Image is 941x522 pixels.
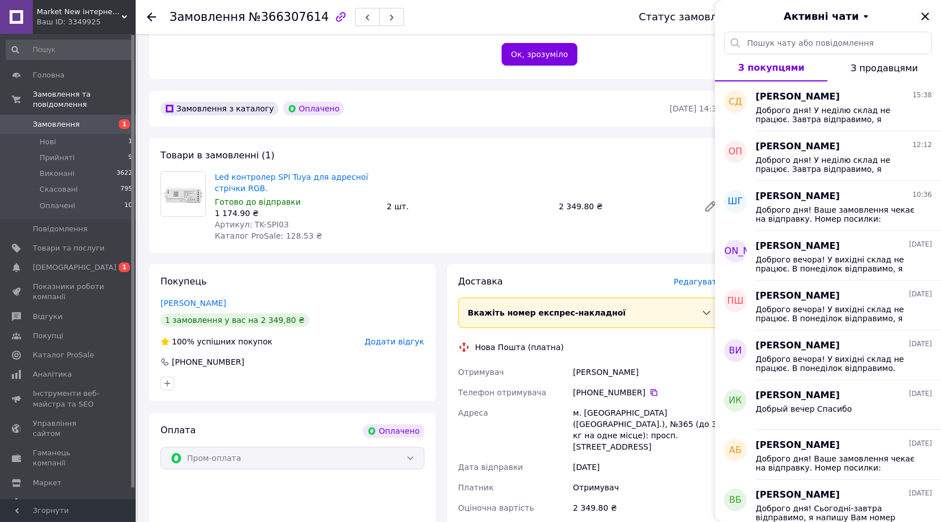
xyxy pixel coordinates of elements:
span: [DEMOGRAPHIC_DATA] [33,262,116,273]
span: Гаманець компанії [33,448,105,468]
span: 3622 [116,169,132,179]
span: Вкажіть номер експрес-накладної [468,308,626,317]
span: Каталог ProSale: 128.53 ₴ [215,231,322,240]
span: Додати відгук [365,337,424,346]
span: Покупці [33,331,63,341]
div: [PHONE_NUMBER] [171,356,245,368]
span: [DATE] [909,240,932,249]
span: Оплачені [40,201,75,211]
span: Налаштування [33,497,90,507]
button: АБ[PERSON_NAME][DATE]Доброго дня! Ваше замовлення чекає на відправку. Номер посилки: 204512684323... [715,430,941,480]
span: Замовлення та повідомлення [33,89,136,110]
span: Доброго дня! У неділю склад не працює. Завтра відправимо, я напишу Вам номер посилки. Дякуємо за ... [756,156,916,174]
span: Платник [458,483,494,492]
span: Замовлення [170,10,245,24]
div: успішних покупок [161,336,272,347]
button: ПШ[PERSON_NAME][DATE]Доброго вечора! У вихідні склад не працює. В понеділок відправимо, я напишу ... [715,281,941,330]
span: Показники роботи компанії [33,282,105,302]
span: Адреса [458,408,488,417]
span: Телефон отримувача [458,388,547,397]
div: Оплачено [363,424,424,438]
span: [DATE] [909,389,932,399]
span: Оціночна вартість [458,503,534,512]
span: 795 [120,184,132,195]
a: Led контролер SPI Tuya для адресної стрічки RGB. [215,172,368,193]
span: Головна [33,70,64,80]
button: СД[PERSON_NAME]15:38Доброго дня! У неділю склад не працює. Завтра відправимо, я напишу Вам номер ... [715,81,941,131]
div: Оплачено [283,102,344,115]
span: Готово до відправки [215,197,301,206]
span: 100% [172,337,194,346]
span: Каталог ProSale [33,350,94,360]
span: Нові [40,137,56,147]
span: [PERSON_NAME] [756,90,840,103]
button: ВИ[PERSON_NAME][DATE]Доброго вечора! У вихідні склад не працює. В понеділок відправимо. Номер пос... [715,330,941,380]
span: Виконані [40,169,75,179]
span: 12:12 [912,140,932,150]
span: Доброго дня! Сьогодні-завтра відправимо, я напишу Вам номер посилки. Дякуємо за замовлення у мага... [756,504,916,522]
span: [PERSON_NAME] [756,339,840,352]
span: [PERSON_NAME] [756,290,840,303]
div: 1 замовлення у вас на 2 349,80 ₴ [161,313,309,327]
span: [DATE] [909,489,932,498]
span: №366307614 [249,10,329,24]
span: Доставка [458,276,503,287]
div: 2 349.80 ₴ [571,498,724,518]
button: ОП[PERSON_NAME]12:12Доброго дня! У неділю склад не працює. Завтра відправимо, я напишу Вам номер ... [715,131,941,181]
span: Артикул: TK-SPI03 [215,220,289,229]
div: 2 349.80 ₴ [554,199,695,214]
button: [PERSON_NAME][PERSON_NAME][DATE]Доброго вечора! У вихідні склад не працює. В понеділок відправимо... [715,231,941,281]
button: Активні чати [747,9,909,24]
span: [PERSON_NAME] [756,240,840,253]
img: Led контролер SPI Tuya для адресної стрічки RGB. [161,172,205,216]
span: 9 [128,153,132,163]
span: Отримувач [458,368,504,377]
span: З покупцями [738,62,805,73]
span: ВБ [729,494,741,507]
span: [DATE] [909,439,932,448]
button: ИК[PERSON_NAME][DATE]Добрый вечер Спасибо [715,380,941,430]
span: 15:38 [912,90,932,100]
span: Повідомлення [33,224,88,234]
div: [DATE] [571,457,724,477]
span: 10 [124,201,132,211]
div: Отримувач [571,477,724,498]
span: Оплата [161,425,196,435]
span: [PERSON_NAME] [756,489,840,502]
span: ВИ [729,344,742,357]
span: Доброго вечора! У вихідні склад не працює. В понеділок відправимо, я напишу Вам номер посилки. Дя... [756,305,916,323]
span: [DATE] [909,290,932,299]
div: [PHONE_NUMBER] [573,387,722,398]
span: Прийняті [40,153,75,163]
span: Добрый вечер Спасибо [756,404,852,413]
span: ПШ [727,295,743,308]
span: ИК [728,394,741,407]
span: [PERSON_NAME] [698,245,773,258]
a: Редагувати [699,195,722,218]
span: АБ [729,444,741,457]
button: ШГ[PERSON_NAME]10:36Доброго дня! Ваше замовлення чекає на відправку. Номер посилки: 2045126894869... [715,181,941,231]
span: ШГ [728,195,743,208]
span: Маркет [33,478,62,488]
span: Редагувати [674,277,722,286]
span: Доброго дня! У неділю склад не працює. Завтра відправимо, я напишу Вам номер посилки. Дякуємо за ... [756,106,916,124]
a: [PERSON_NAME] [161,299,226,308]
span: Активні чати [783,9,858,24]
span: Доброго вечора! У вихідні склад не працює. В понеділок відправимо. Номер посилки: 20451268855516 ... [756,355,916,373]
span: [PERSON_NAME] [756,389,840,402]
div: [PERSON_NAME] [571,362,724,382]
span: Аналітика [33,369,72,379]
span: Товари в замовленні (1) [161,150,275,161]
span: Замовлення [33,119,80,130]
span: [DATE] [909,339,932,349]
span: Управління сайтом [33,419,105,439]
button: З продавцями [827,54,941,81]
span: 1 [128,137,132,147]
span: [PERSON_NAME] [756,439,840,452]
div: 1 174.90 ₴ [215,208,378,219]
div: Статус замовлення [639,11,743,23]
div: Замовлення з каталогу [161,102,279,115]
time: [DATE] 14:32 [670,104,722,113]
span: ОП [728,145,743,158]
span: Скасовані [40,184,78,195]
